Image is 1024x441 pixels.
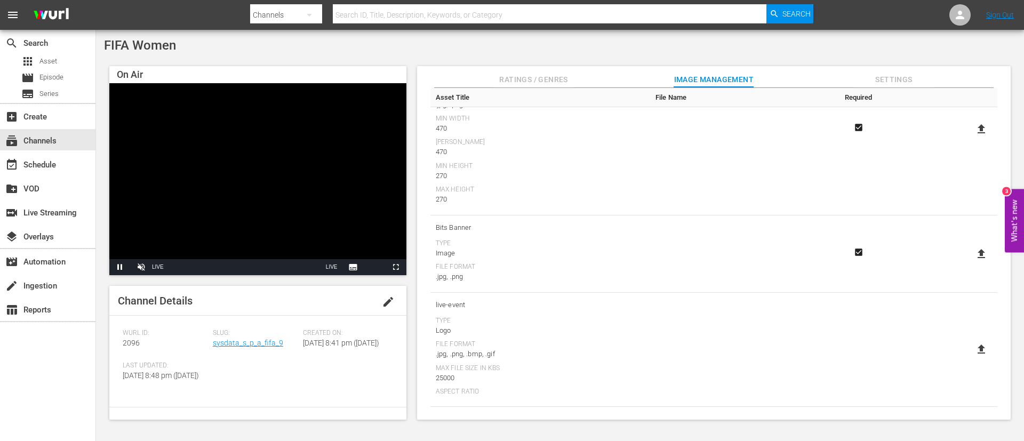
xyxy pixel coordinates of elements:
[436,373,645,383] div: 25000
[835,88,882,107] th: Required
[852,123,865,132] svg: Required
[109,259,131,275] button: Pause
[852,247,865,257] svg: Required
[436,186,645,194] div: Max Height
[766,4,813,23] button: Search
[109,83,406,275] div: Video Player
[123,362,207,370] span: Last Updated:
[650,88,835,107] th: File Name
[436,349,645,359] div: .jpg, .png, .bmp, .gif
[303,339,379,347] span: [DATE] 8:41 pm ([DATE])
[436,248,645,259] div: Image
[5,206,18,219] span: Live Streaming
[118,294,193,307] span: Channel Details
[131,259,152,275] button: Unmute
[5,279,18,292] span: Ingestion
[21,71,34,84] span: Episode
[436,115,645,123] div: Min Width
[5,230,18,243] span: Overlays
[854,73,934,86] span: Settings
[364,259,385,275] button: Picture-in-Picture
[5,303,18,316] span: Reports
[213,329,298,338] span: Slug:
[21,87,34,100] span: Series
[123,329,207,338] span: Wurl ID:
[385,259,406,275] button: Fullscreen
[342,259,364,275] button: Subtitles
[430,88,650,107] th: Asset Title
[213,339,283,347] a: sysdata_s_p_a_fifa_9
[5,134,18,147] span: Channels
[117,69,143,80] span: On Air
[436,388,645,396] div: Aspect Ratio
[104,38,176,53] span: FIFA Women
[26,3,77,28] img: ans4CAIJ8jUAAAAAAAAAAAAAAAAAAAAAAAAgQb4GAAAAAAAAAAAAAAAAAAAAAAAAJMjXAAAAAAAAAAAAAAAAAAAAAAAAgAT5G...
[436,364,645,373] div: Max File Size In Kbs
[5,110,18,123] span: Create
[1002,187,1011,195] div: 3
[6,9,19,21] span: menu
[436,194,645,205] div: 270
[436,171,645,181] div: 270
[436,123,645,134] div: 470
[436,221,645,235] span: Bits Banner
[326,264,338,270] span: LIVE
[436,340,645,349] div: File Format
[436,239,645,248] div: Type
[123,339,140,347] span: 2096
[303,329,388,338] span: Created On:
[436,317,645,325] div: Type
[5,158,18,171] span: Schedule
[39,89,59,99] span: Series
[986,11,1014,19] a: Sign Out
[375,289,401,315] button: edit
[1005,189,1024,252] button: Open Feedback Widget
[5,182,18,195] span: VOD
[436,162,645,171] div: Min Height
[39,72,63,83] span: Episode
[382,295,395,308] span: edit
[436,298,645,312] span: live-event
[152,259,164,275] div: LIVE
[5,37,18,50] span: Search
[436,138,645,147] div: [PERSON_NAME]
[5,255,18,268] span: Automation
[674,73,754,86] span: Image Management
[436,325,645,336] div: Logo
[782,4,811,23] span: Search
[436,147,645,157] div: 470
[494,73,574,86] span: Ratings / Genres
[123,371,199,380] span: [DATE] 8:48 pm ([DATE])
[321,259,342,275] button: Seek to live, currently playing live
[21,55,34,68] span: Asset
[436,271,645,282] div: .jpg, .png
[436,263,645,271] div: File Format
[39,56,57,67] span: Asset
